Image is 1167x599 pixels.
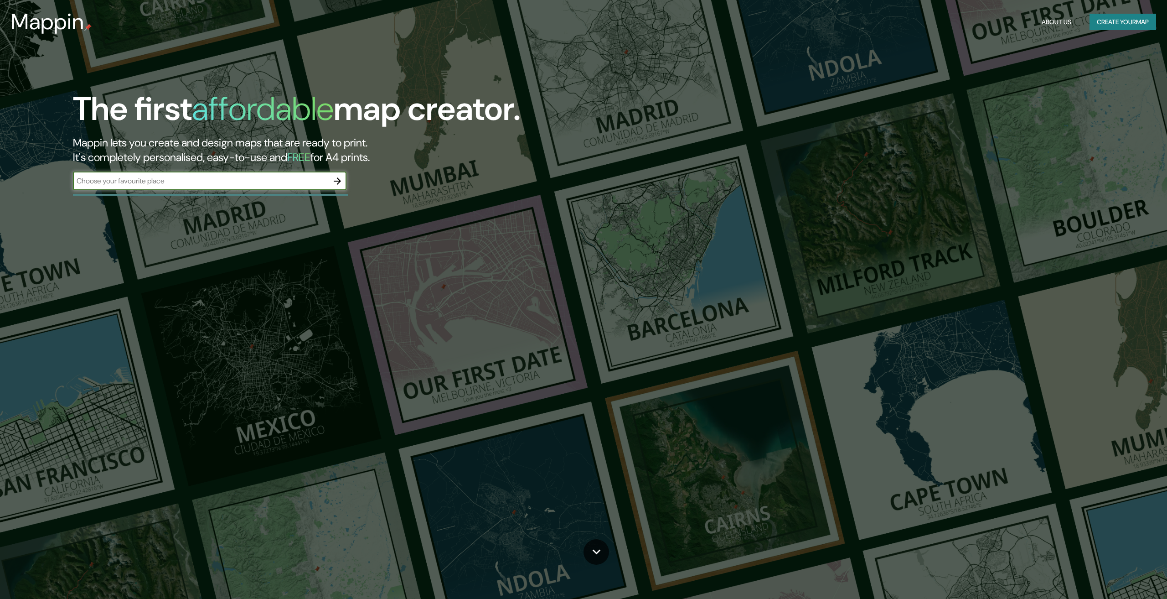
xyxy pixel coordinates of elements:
[73,90,521,135] h1: The first map creator.
[287,150,310,164] h5: FREE
[11,9,84,35] h3: Mappin
[192,88,334,130] h1: affordable
[73,176,328,186] input: Choose your favourite place
[73,135,656,165] h2: Mappin lets you create and design maps that are ready to print. It's completely personalised, eas...
[1090,14,1156,31] button: Create yourmap
[84,24,92,31] img: mappin-pin
[1038,14,1075,31] button: About Us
